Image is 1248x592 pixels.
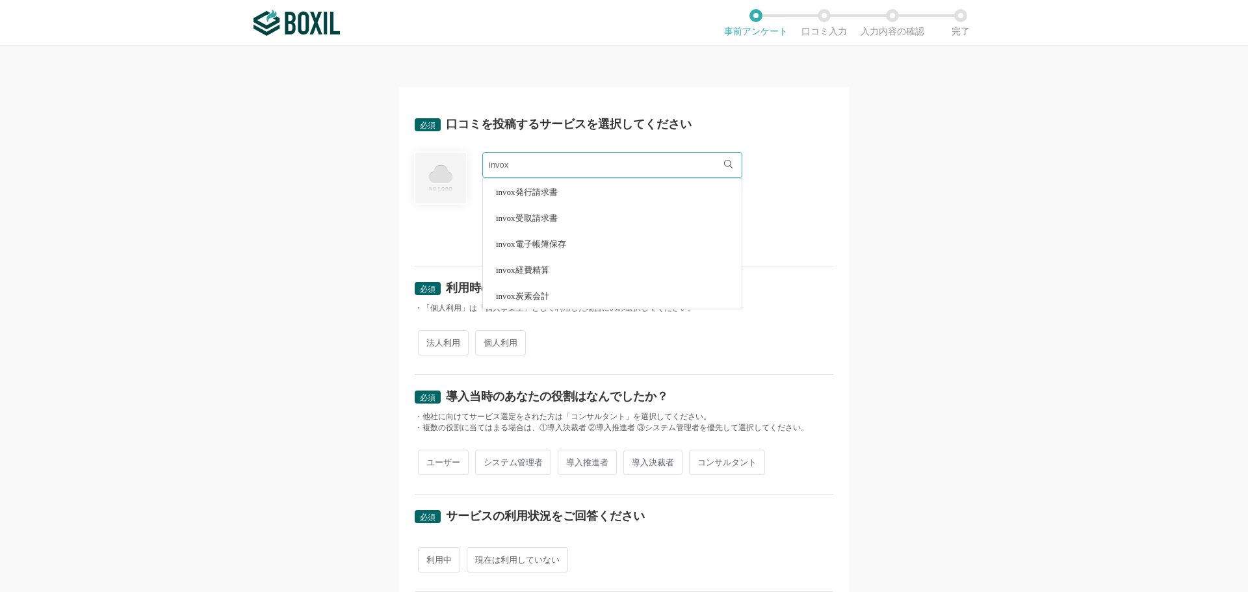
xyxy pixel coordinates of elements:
[558,450,617,475] span: 導入推進者
[496,240,566,248] span: invox電子帳簿保存
[721,9,790,36] li: 事前アンケート
[418,330,469,355] span: 法人利用
[415,422,833,433] div: ・複数の役割に当てはまる場合は、①導入決裁者 ②導入推進者 ③システム管理者を優先して選択してください。
[475,330,526,355] span: 個人利用
[496,266,549,274] span: invox経費精算
[415,303,833,314] div: ・「個人利用」は「個人事業主」として利用した場合にのみ選択してください。
[446,282,598,294] div: 利用時の形態は何でしたか？
[415,411,833,422] div: ・他社に向けてサービス選定をされた方は「コンサルタント」を選択してください。
[496,188,558,196] span: invox発行請求書
[446,391,668,402] div: 導入当時のあなたの役割はなんでしたか？
[420,513,435,522] span: 必須
[926,9,994,36] li: 完了
[475,450,551,475] span: システム管理者
[420,121,435,130] span: 必須
[418,450,469,475] span: ユーザー
[482,152,742,178] input: サービス名で検索
[420,393,435,402] span: 必須
[858,9,926,36] li: 入力内容の確認
[689,450,765,475] span: コンサルタント
[496,214,558,222] span: invox受取請求書
[446,118,692,130] div: 口コミを投稿するサービスを選択してください
[467,547,568,573] span: 現在は利用していない
[418,547,460,573] span: 利用中
[790,9,858,36] li: 口コミ入力
[496,292,549,300] span: invox炭素会計
[253,10,340,36] img: ボクシルSaaS_ロゴ
[623,450,682,475] span: 導入決裁者
[446,510,645,522] div: サービスの利用状況をご回答ください
[420,285,435,294] span: 必須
